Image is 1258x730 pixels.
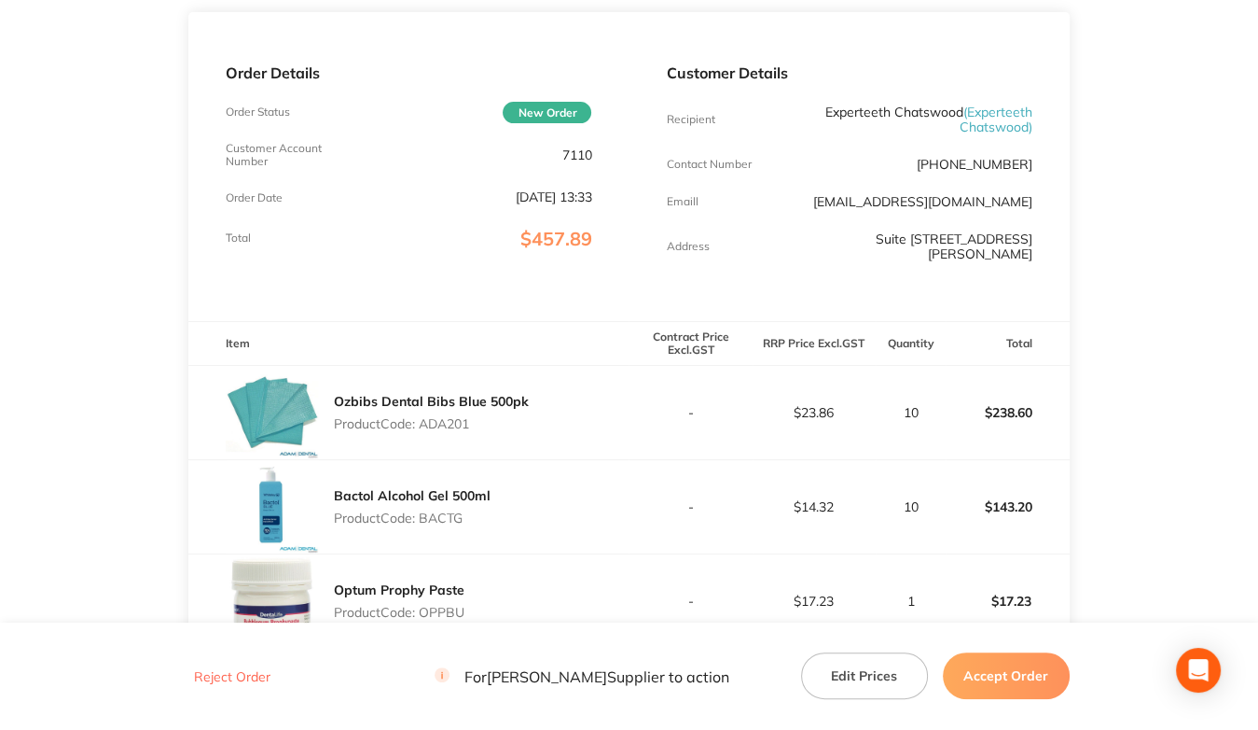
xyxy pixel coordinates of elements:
p: $14.32 [753,499,875,514]
p: Contact Number [666,158,751,171]
p: 10 [877,405,946,420]
button: Edit Prices [801,653,928,699]
p: Order Date [226,191,283,204]
button: Reject Order [188,668,276,685]
p: - [629,405,751,420]
th: Quantity [876,322,947,366]
p: Total [226,232,251,245]
p: Customer Account Number [226,142,348,168]
a: Optum Prophy Paste [334,582,464,598]
p: Experteeth Chatswood [788,105,1031,134]
p: - [629,594,751,609]
img: OTJsNnlrYg [226,366,319,459]
p: Order Details [226,64,591,81]
a: [EMAIL_ADDRESS][DOMAIN_NAME] [813,193,1032,210]
span: ( Experteeth Chatswood ) [960,104,1032,135]
th: Contract Price Excl. GST [629,322,752,366]
p: Emaill [666,195,698,208]
button: Accept Order [943,653,1070,699]
p: 10 [877,499,946,514]
p: $17.23 [753,594,875,609]
th: RRP Price Excl. GST [753,322,876,366]
a: Bactol Alcohol Gel 500ml [334,487,491,504]
a: Ozbibs Dental Bibs Blue 500pk [334,393,529,410]
p: Product Code: BACTG [334,511,491,526]
p: Suite [STREET_ADDRESS][PERSON_NAME] [788,232,1031,261]
p: For [PERSON_NAME] Supplier to action [435,667,729,685]
th: Total [946,322,1069,366]
p: $17.23 [947,579,1068,624]
th: Item [188,322,629,366]
p: Customer Details [666,64,1031,81]
p: 1 [877,594,946,609]
span: $457.89 [519,227,591,250]
p: Product Code: ADA201 [334,416,529,431]
p: Order Status [226,105,290,119]
p: Address [666,240,709,253]
img: bXlibjlkdA [226,555,319,648]
span: New Order [503,102,591,123]
img: OTlmdWRmNQ [226,460,319,554]
p: $143.20 [947,484,1068,529]
p: $238.60 [947,390,1068,435]
p: - [629,499,751,514]
p: $23.86 [753,405,875,420]
p: [DATE] 13:33 [515,190,591,204]
p: 7110 [561,147,591,162]
p: Recipient [666,113,714,126]
p: Product Code: OPPBU [334,605,464,620]
div: Open Intercom Messenger [1176,648,1221,693]
p: [PHONE_NUMBER] [917,157,1032,172]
